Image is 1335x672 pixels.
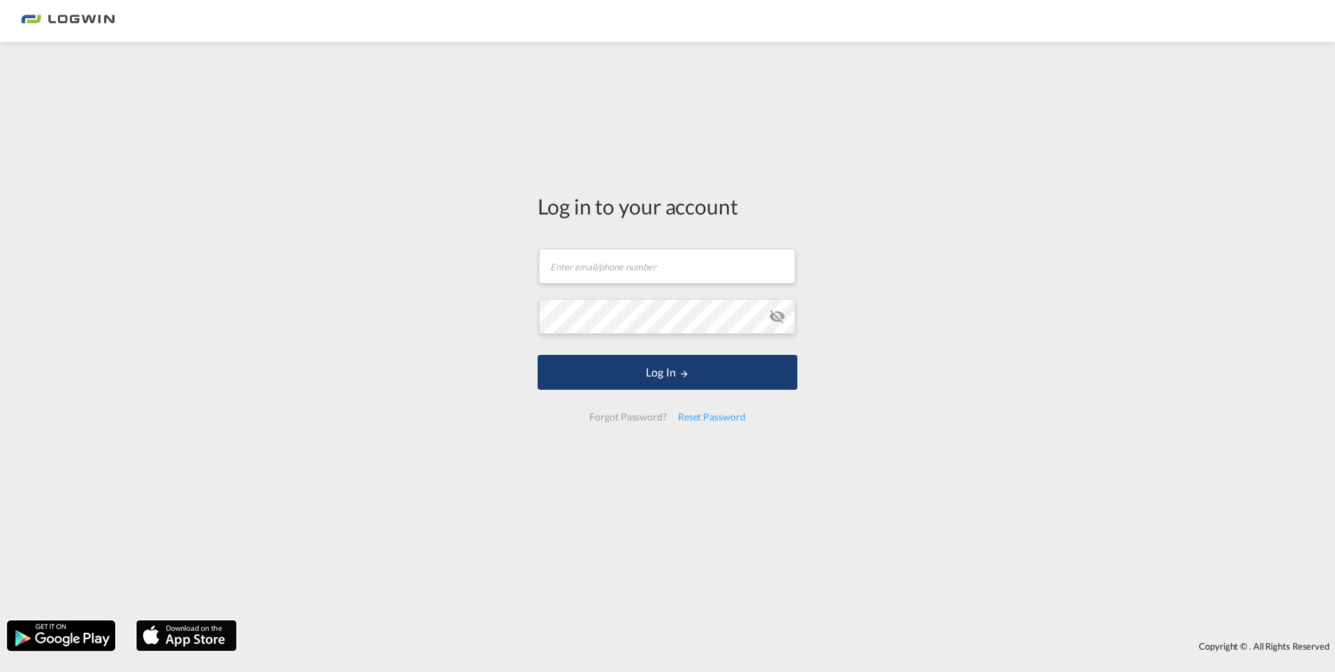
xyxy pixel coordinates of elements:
input: Enter email/phone number [539,249,795,284]
img: apple.png [135,619,238,652]
div: Reset Password [672,404,751,430]
md-icon: icon-eye-off [769,308,785,325]
div: Log in to your account [538,191,797,221]
div: Copyright © . All Rights Reserved [244,634,1335,658]
div: Forgot Password? [584,404,672,430]
img: bc73a0e0d8c111efacd525e4c8ad7d32.png [21,6,115,37]
button: LOGIN [538,355,797,390]
img: google.png [6,619,117,652]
